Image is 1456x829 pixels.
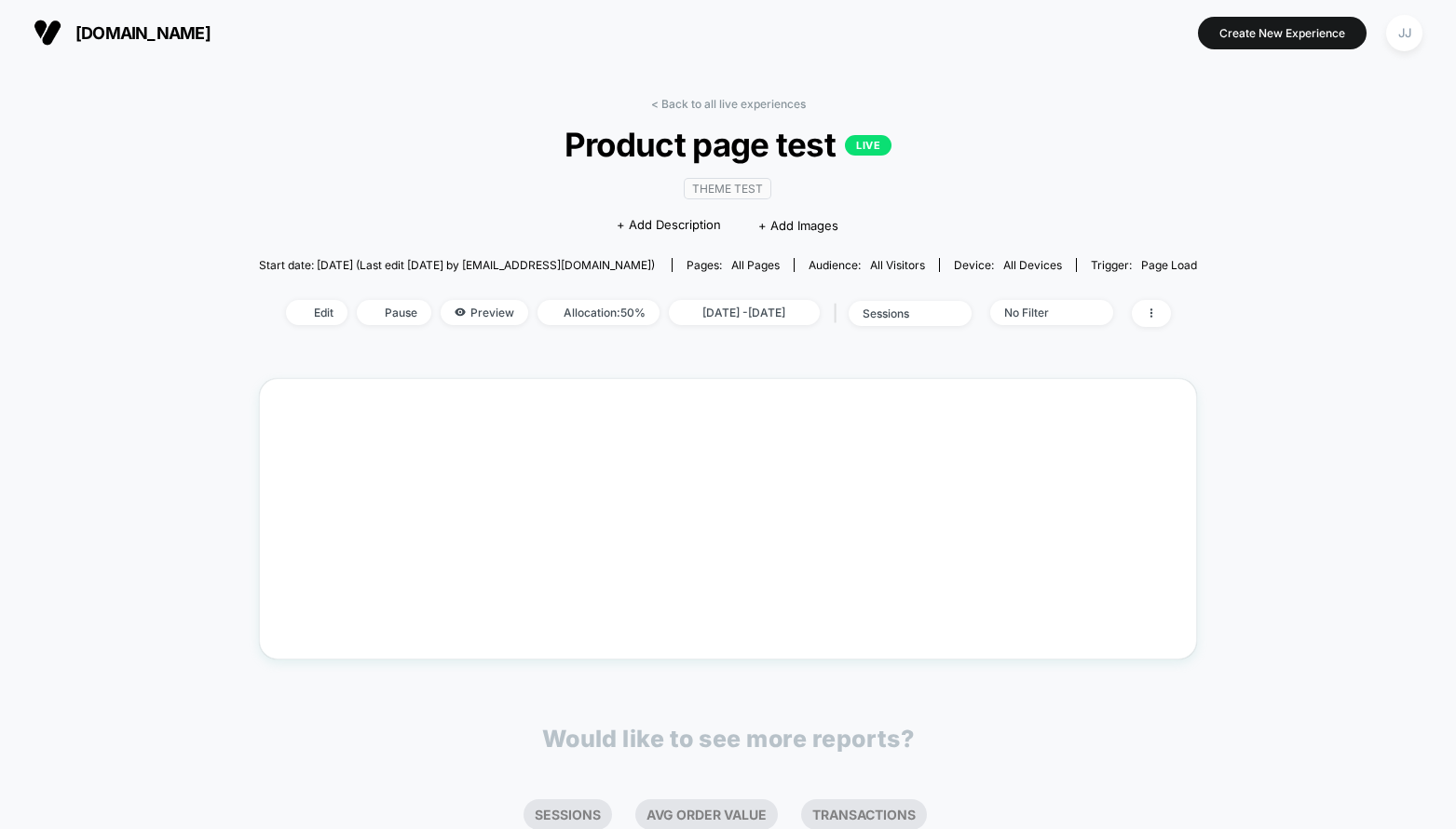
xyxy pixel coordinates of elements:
[651,97,806,111] a: < Back to all live experiences
[1141,258,1197,272] span: Page Load
[939,258,1076,272] span: Device:
[28,18,216,48] button: [DOMAIN_NAME]
[617,216,721,235] span: + Add Description
[286,300,347,325] span: Edit
[357,300,431,325] span: Pause
[809,258,925,272] div: Audience:
[441,300,528,325] span: Preview
[34,19,61,47] img: Visually logo
[1003,258,1062,272] span: all devices
[259,258,655,272] span: Start date: [DATE] (Last edit [DATE] by [EMAIL_ADDRESS][DOMAIN_NAME])
[537,300,660,325] span: Allocation: 50%
[870,258,925,272] span: All Visitors
[758,218,838,233] span: + Add Images
[542,725,915,753] p: Would like to see more reports?
[1381,14,1428,52] button: JJ
[829,300,849,327] span: |
[306,125,1150,164] span: Product page test
[687,258,780,272] div: Pages:
[1091,258,1197,272] div: Trigger:
[845,135,891,156] p: LIVE
[1386,15,1422,51] div: JJ
[75,23,211,43] span: [DOMAIN_NAME]
[669,300,820,325] span: [DATE] - [DATE]
[1198,17,1367,49] button: Create New Experience
[863,306,937,320] div: sessions
[1004,306,1079,319] div: No Filter
[684,178,771,199] span: Theme Test
[731,258,780,272] span: all pages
